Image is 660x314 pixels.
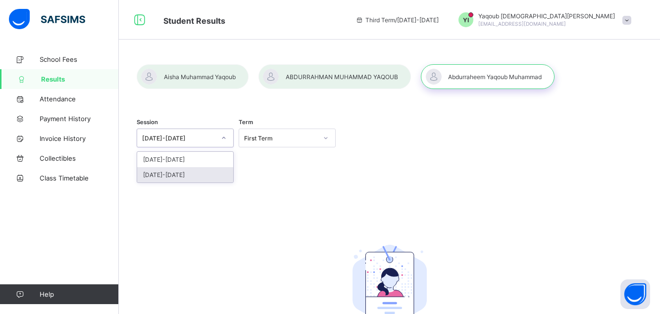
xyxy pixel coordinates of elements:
span: YI [463,16,469,24]
span: session/term information [355,16,439,24]
span: Help [40,290,118,298]
div: YaqoubMuhammad Inuwa [449,12,636,27]
span: Attendance [40,95,119,103]
span: Student Results [163,16,225,26]
span: Collectibles [40,154,119,162]
span: Yaqoub [DEMOGRAPHIC_DATA][PERSON_NAME] [478,12,615,20]
span: Payment History [40,115,119,123]
button: Open asap [620,279,650,309]
span: Results [41,75,119,83]
div: First Term [244,135,317,142]
div: [DATE]-[DATE] [137,152,233,167]
span: Class Timetable [40,174,119,182]
span: Session [137,119,158,126]
span: [EMAIL_ADDRESS][DOMAIN_NAME] [478,21,566,27]
span: School Fees [40,55,119,63]
span: Term [239,119,253,126]
div: [DATE]-[DATE] [142,135,215,142]
div: [DATE]-[DATE] [137,167,233,182]
img: safsims [9,9,85,30]
span: Invoice History [40,135,119,142]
